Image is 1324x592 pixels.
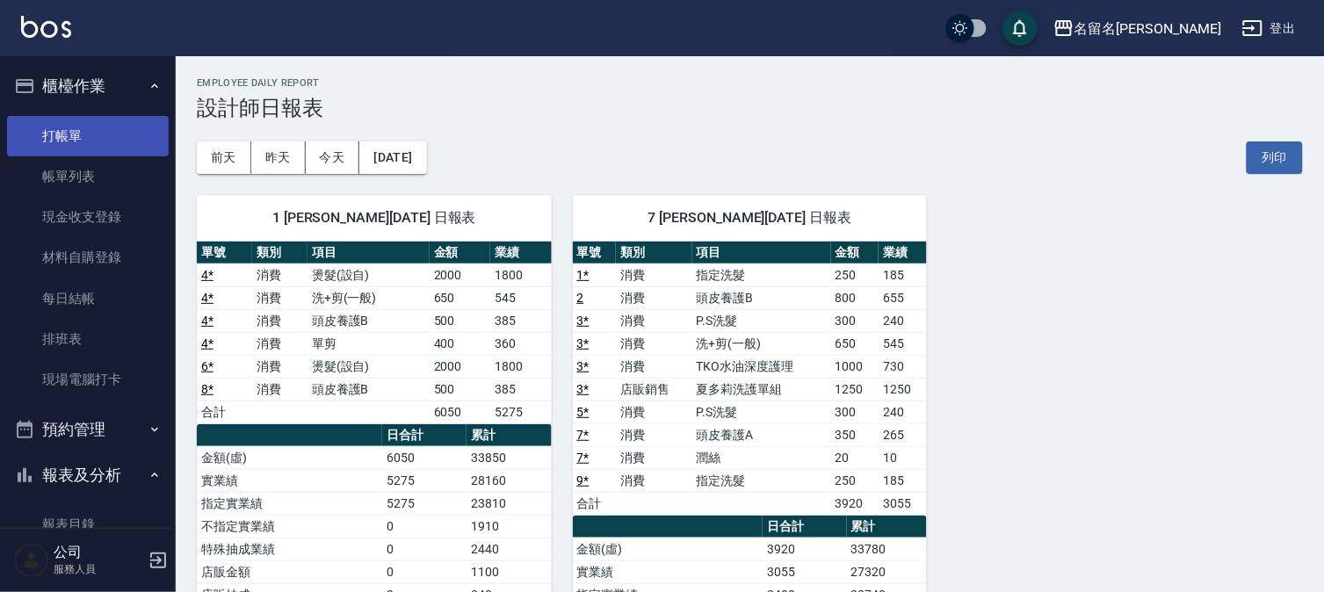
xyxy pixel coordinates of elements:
div: 名留名[PERSON_NAME] [1074,18,1221,40]
td: 730 [879,355,927,378]
td: 300 [831,401,879,423]
td: 23810 [467,492,551,515]
button: 櫃檯作業 [7,63,169,109]
td: 1800 [490,264,551,286]
td: 金額(虛) [573,538,763,560]
td: 店販銷售 [616,378,691,401]
th: 金額 [430,242,490,264]
td: 洗+剪(一般) [307,286,430,309]
td: 2000 [430,355,490,378]
th: 累計 [467,424,551,447]
a: 現金收支登錄 [7,197,169,237]
td: 385 [490,309,551,332]
td: 夏多莉洗護單組 [692,378,831,401]
td: 燙髮(設自) [307,264,430,286]
td: 單剪 [307,332,430,355]
td: 消費 [616,286,691,309]
td: 消費 [616,423,691,446]
td: 消費 [252,355,307,378]
td: 3920 [763,538,847,560]
td: 消費 [252,378,307,401]
td: 33780 [847,538,928,560]
td: 0 [382,515,467,538]
td: 燙髮(設自) [307,355,430,378]
td: 3920 [831,492,879,515]
td: 消費 [252,332,307,355]
th: 日合計 [382,424,467,447]
td: 27320 [847,560,928,583]
td: 頭皮養護B [307,309,430,332]
td: 不指定實業績 [197,515,382,538]
td: 650 [430,286,490,309]
th: 類別 [616,242,691,264]
td: 0 [382,538,467,560]
td: 185 [879,264,927,286]
td: 250 [831,264,879,286]
td: 500 [430,378,490,401]
th: 金額 [831,242,879,264]
a: 每日結帳 [7,278,169,319]
button: 前天 [197,141,251,174]
button: 今天 [306,141,360,174]
td: 300 [831,309,879,332]
td: 1910 [467,515,551,538]
td: 800 [831,286,879,309]
a: 排班表 [7,319,169,359]
td: 2000 [430,264,490,286]
td: 特殊抽成業績 [197,538,382,560]
td: 1000 [831,355,879,378]
td: 實業績 [197,469,382,492]
td: 頭皮養護B [692,286,831,309]
th: 累計 [847,516,928,538]
a: 材料自購登錄 [7,237,169,278]
button: 昨天 [251,141,306,174]
a: 2 [577,291,584,305]
td: 1800 [490,355,551,378]
img: Logo [21,16,71,38]
td: 指定洗髮 [692,469,831,492]
td: 6050 [382,446,467,469]
th: 類別 [252,242,307,264]
td: 指定實業績 [197,492,382,515]
td: 20 [831,446,879,469]
td: 頭皮養護A [692,423,831,446]
td: 店販金額 [197,560,382,583]
td: 240 [879,309,927,332]
button: 預約管理 [7,407,169,452]
td: 消費 [616,469,691,492]
th: 業績 [490,242,551,264]
td: 33850 [467,446,551,469]
table: a dense table [573,242,928,516]
td: 545 [879,332,927,355]
td: 545 [490,286,551,309]
td: 400 [430,332,490,355]
img: Person [14,543,49,578]
th: 業績 [879,242,927,264]
td: 金額(虛) [197,446,382,469]
td: 頭皮養護B [307,378,430,401]
th: 單號 [573,242,617,264]
td: 265 [879,423,927,446]
td: 合計 [573,492,617,515]
button: save [1002,11,1038,46]
td: 合計 [197,401,252,423]
td: 3055 [879,492,927,515]
span: 1 [PERSON_NAME][DATE] 日報表 [218,209,531,227]
td: P.S洗髮 [692,401,831,423]
td: 消費 [616,355,691,378]
td: 240 [879,401,927,423]
td: 28160 [467,469,551,492]
td: 3055 [763,560,847,583]
button: [DATE] [359,141,426,174]
a: 打帳單 [7,116,169,156]
td: TKO水油深度護理 [692,355,831,378]
td: 1250 [831,378,879,401]
th: 項目 [307,242,430,264]
td: 洗+剪(一般) [692,332,831,355]
h5: 公司 [54,544,143,561]
td: 5275 [490,401,551,423]
td: P.S洗髮 [692,309,831,332]
td: 5275 [382,469,467,492]
h2: Employee Daily Report [197,77,1303,89]
td: 385 [490,378,551,401]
